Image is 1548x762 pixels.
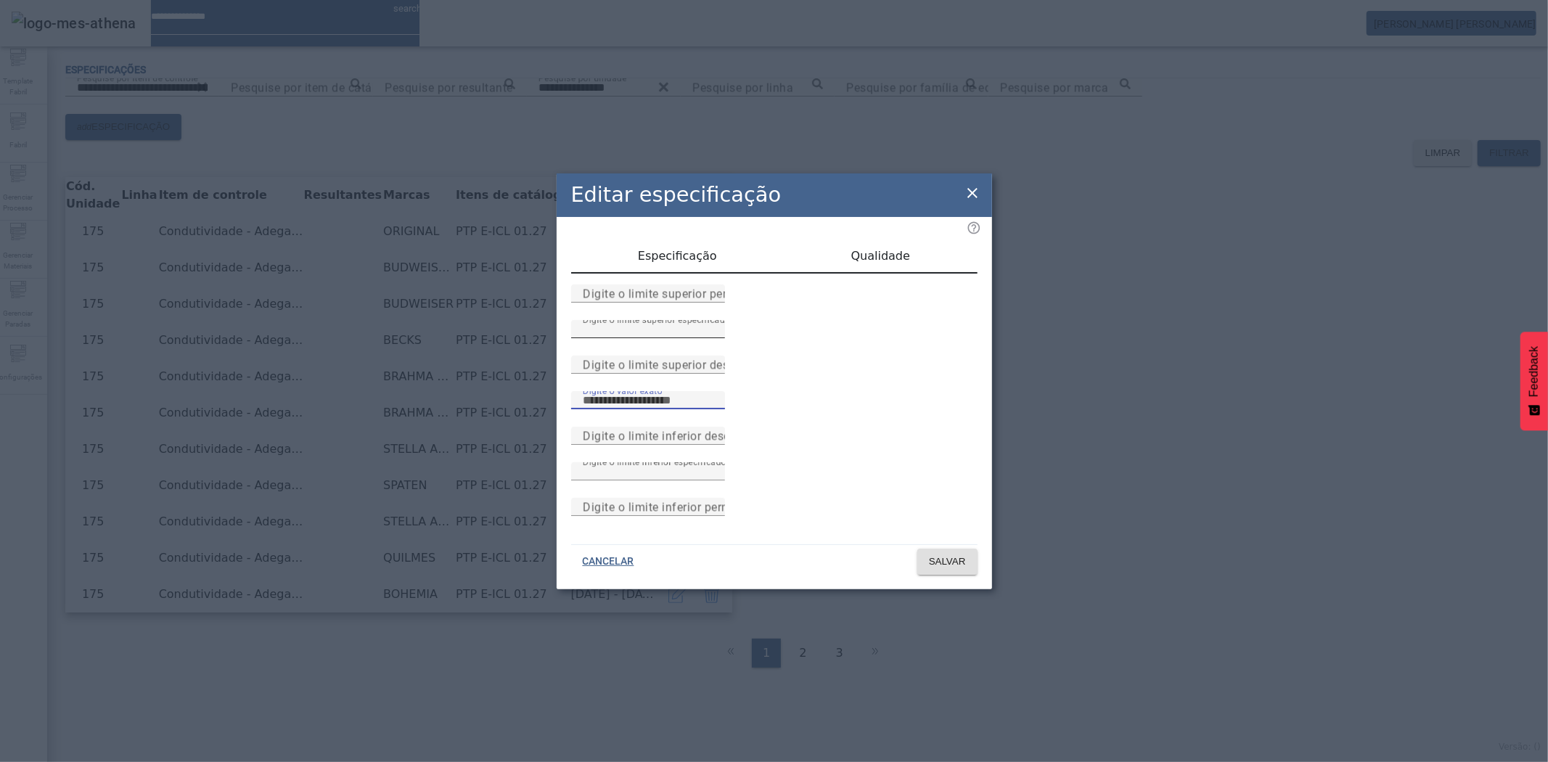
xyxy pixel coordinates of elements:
[583,456,726,467] mat-label: Digite o limite inferior especificado
[583,500,756,514] mat-label: Digite o limite inferior permitido
[929,554,966,569] span: SALVAR
[571,549,646,575] button: CANCELAR
[571,179,782,210] h2: Editar especificação
[583,314,730,324] mat-label: Digite o limite superior especificado
[1528,346,1541,397] span: Feedback
[1520,332,1548,430] button: Feedback - Mostrar pesquisa
[917,549,978,575] button: SALVAR
[638,250,717,262] span: Especificação
[851,250,910,262] span: Qualidade
[583,429,754,443] mat-label: Digite o limite inferior desejado
[583,385,663,396] mat-label: Digite o valor exato
[583,554,634,569] span: CANCELAR
[583,287,761,300] mat-label: Digite o limite superior permitido
[583,358,759,372] mat-label: Digite o limite superior desejado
